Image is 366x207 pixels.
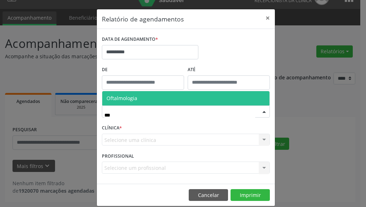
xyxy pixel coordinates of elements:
span: Oftalmologia [107,95,137,102]
label: ATÉ [188,64,270,75]
label: De [102,64,184,75]
button: Cancelar [189,189,228,201]
label: PROFISSIONAL [102,151,134,162]
label: DATA DE AGENDAMENTO [102,34,158,45]
h5: Relatório de agendamentos [102,14,184,24]
button: Imprimir [231,189,270,201]
button: Close [261,9,275,27]
label: CLÍNICA [102,123,122,134]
